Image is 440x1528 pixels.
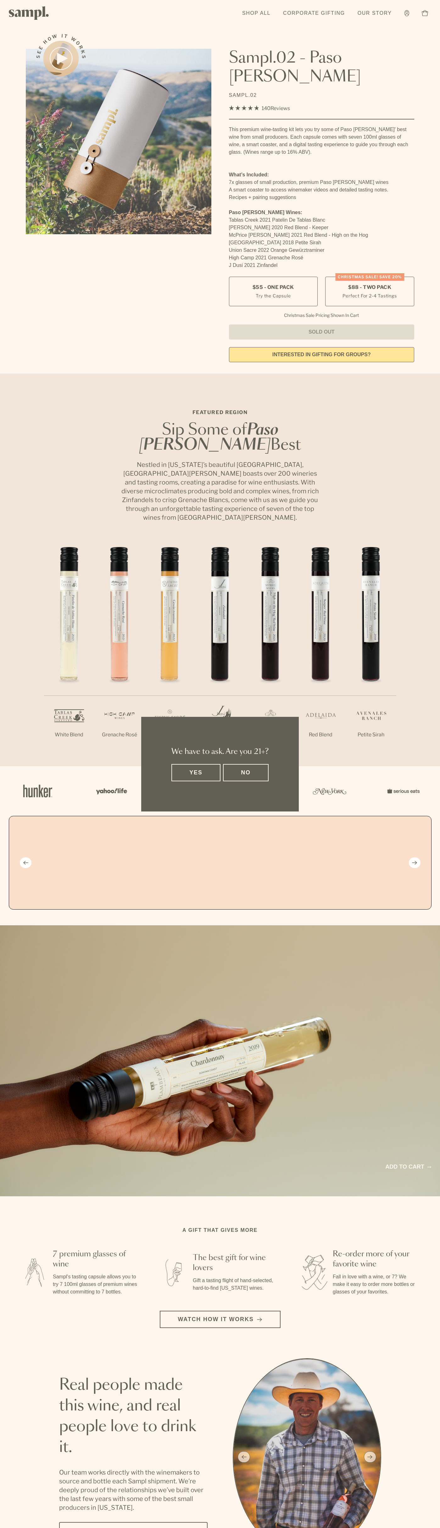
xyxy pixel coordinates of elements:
button: Yes [171,764,220,781]
a: Our Story [354,6,395,20]
div: CHRISTMAS SALE! Save 20% [335,273,404,281]
p: Red Blend [245,731,296,739]
p: Red Blend [296,731,346,739]
img: Sampl.02 - Paso Robles [26,49,211,234]
li: 7 / 7 [346,542,396,759]
a: Shop All [239,6,274,20]
li: 6 / 7 [296,542,346,759]
li: 4 / 7 [195,542,245,759]
li: 1 / 7 [44,542,94,759]
span: $55 - One Pack [253,284,294,291]
button: Previous slide [20,857,31,868]
small: Try the Capsule [256,292,291,299]
li: 5 / 7 [245,542,296,759]
p: Grenache Rosé [94,731,145,739]
span: $88 - Two Pack [348,284,391,291]
a: interested in gifting for groups? [229,347,415,362]
button: See how it works [43,41,79,76]
p: Orange Gewürztraminer [145,731,195,746]
div: 140Reviews [229,104,290,113]
button: Next slide [409,857,421,868]
p: Petite Sirah [346,731,396,739]
p: White Blend [44,731,94,739]
a: Add to cart [385,1163,431,1171]
small: Perfect For 2-4 Tastings [343,292,397,299]
li: 2 / 7 [94,542,145,759]
img: Sampl logo [9,6,49,20]
li: 3 / 7 [145,542,195,766]
button: No [223,764,269,781]
button: Sold Out [229,324,415,340]
p: Zinfandel [195,731,245,739]
a: Corporate Gifting [280,6,348,20]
